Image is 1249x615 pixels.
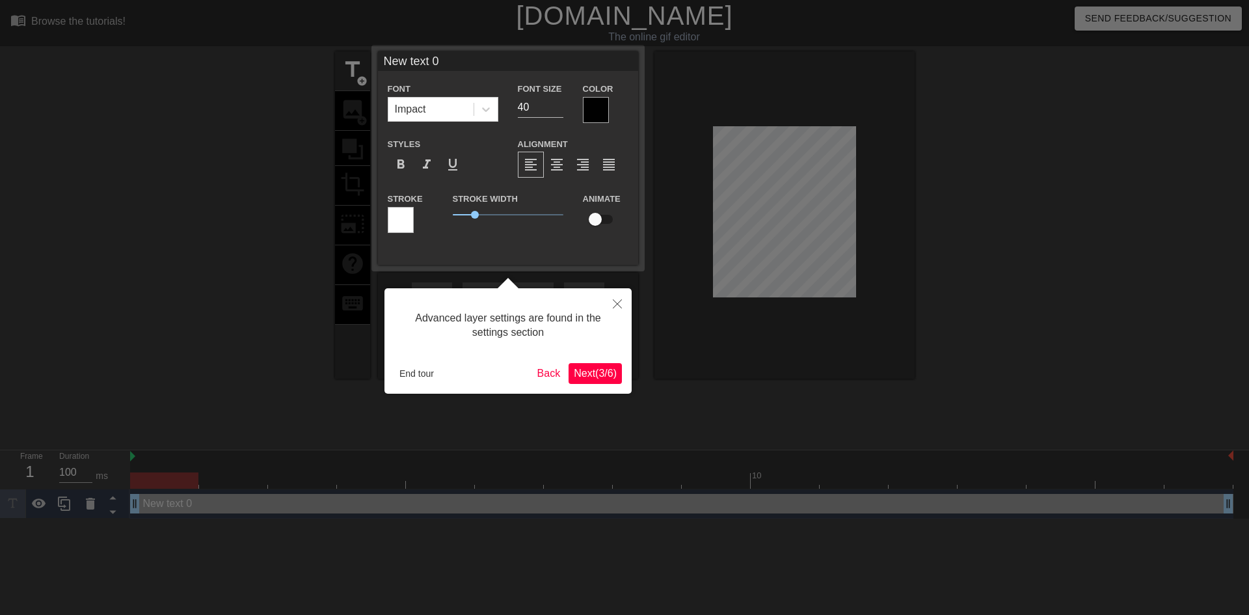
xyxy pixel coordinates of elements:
[394,298,622,353] div: Advanced layer settings are found in the settings section
[394,364,439,383] button: End tour
[574,368,617,379] span: Next ( 3 / 6 )
[532,363,566,384] button: Back
[603,288,632,318] button: Close
[569,363,622,384] button: Next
